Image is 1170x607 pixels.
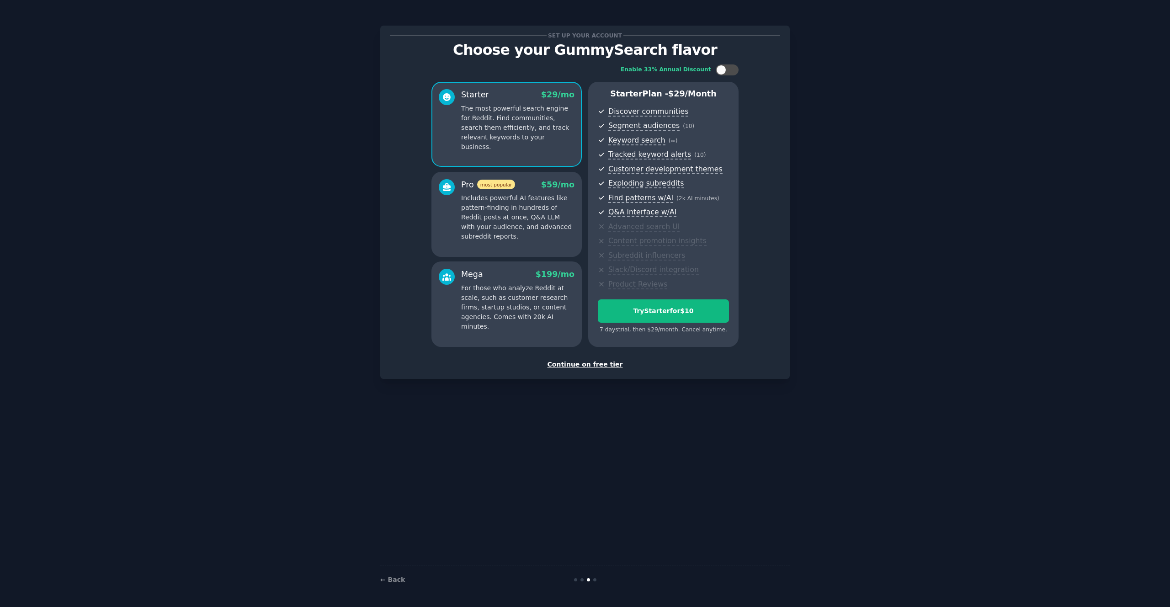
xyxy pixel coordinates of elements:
[598,88,729,100] p: Starter Plan -
[608,136,665,145] span: Keyword search
[477,180,516,189] span: most popular
[621,66,711,74] div: Enable 33% Annual Discount
[608,107,688,117] span: Discover communities
[608,251,685,261] span: Subreddit influencers
[598,299,729,323] button: TryStarterfor$10
[608,208,676,217] span: Q&A interface w/AI
[461,179,515,191] div: Pro
[536,270,574,279] span: $ 199 /mo
[547,31,624,40] span: Set up your account
[683,123,694,129] span: ( 10 )
[541,90,574,99] span: $ 29 /mo
[608,179,684,188] span: Exploding subreddits
[608,165,723,174] span: Customer development themes
[608,236,707,246] span: Content promotion insights
[669,138,678,144] span: ( ∞ )
[541,180,574,189] span: $ 59 /mo
[668,89,717,98] span: $ 29 /month
[390,360,780,369] div: Continue on free tier
[608,121,680,131] span: Segment audiences
[461,193,574,241] p: Includes powerful AI features like pattern-finding in hundreds of Reddit posts at once, Q&A LLM w...
[598,306,729,316] div: Try Starter for $10
[676,195,719,202] span: ( 2k AI minutes )
[608,222,680,232] span: Advanced search UI
[608,265,699,275] span: Slack/Discord integration
[461,283,574,331] p: For those who analyze Reddit at scale, such as customer research firms, startup studios, or conte...
[461,269,483,280] div: Mega
[461,104,574,152] p: The most powerful search engine for Reddit. Find communities, search them efficiently, and track ...
[390,42,780,58] p: Choose your GummySearch flavor
[608,280,667,289] span: Product Reviews
[608,150,691,160] span: Tracked keyword alerts
[380,576,405,583] a: ← Back
[461,89,489,101] div: Starter
[598,326,729,334] div: 7 days trial, then $ 29 /month . Cancel anytime.
[694,152,706,158] span: ( 10 )
[608,193,673,203] span: Find patterns w/AI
